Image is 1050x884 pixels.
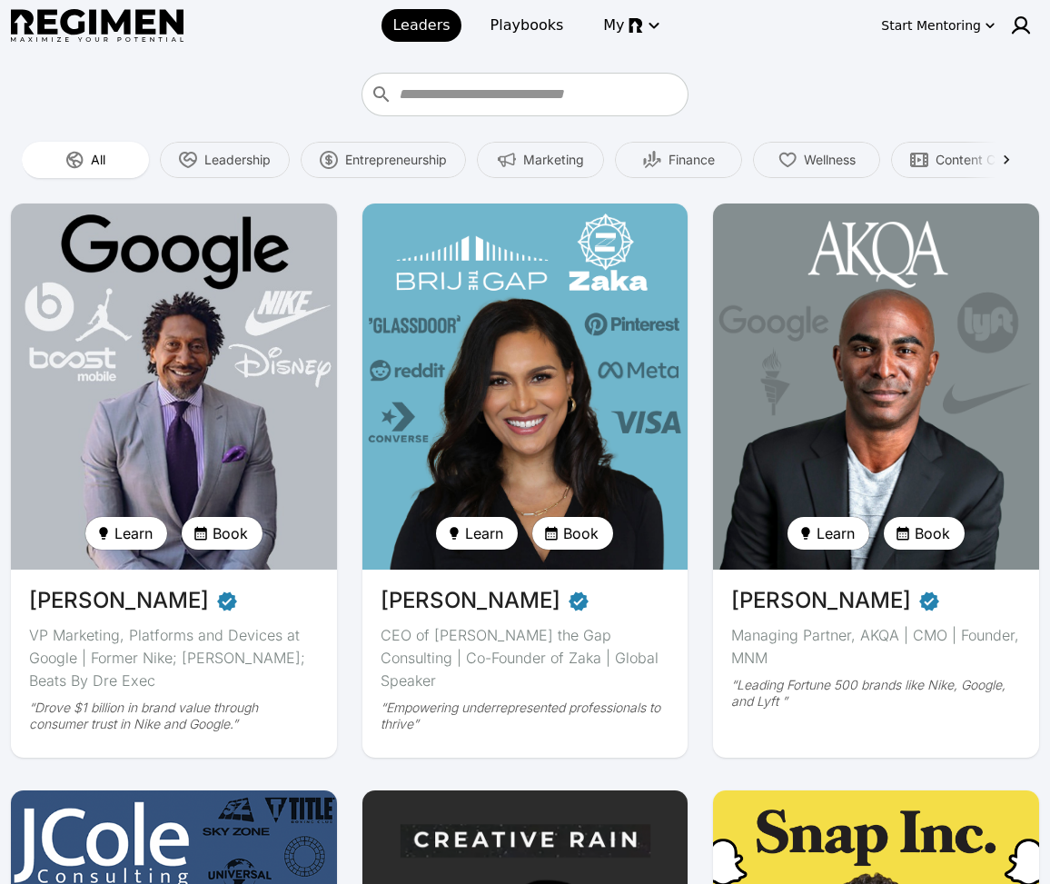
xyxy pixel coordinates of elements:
img: avatar of Jabari Hearn [713,204,1039,570]
div: Who do you want to learn from? [362,73,688,116]
a: Leaders [381,9,461,42]
button: Finance [615,142,742,178]
span: Verified partner - Jabari Hearn [918,584,940,617]
div: CEO of [PERSON_NAME] the Gap Consulting | Co-Founder of Zaka | Global Speaker [381,624,670,692]
img: Wellness [778,151,797,169]
button: Book [884,517,965,550]
img: user icon [1010,15,1032,36]
button: Leadership [160,142,290,178]
button: Book [532,517,613,550]
span: [PERSON_NAME] [29,584,209,617]
button: My [592,9,668,42]
div: “Leading Fortune 500 brands like Nike, Google, and Lyft ” [731,677,1021,710]
img: Content Creation [910,151,928,169]
div: Start Mentoring [881,16,981,35]
button: Wellness [753,142,880,178]
span: Leadership [204,151,271,169]
div: Managing Partner, AKQA | CMO | Founder, MNM [731,624,1021,670]
div: “Empowering underrepresented professionals to thrive” [381,700,670,732]
img: Marketing [498,151,516,169]
img: All [65,151,84,169]
span: Learn [817,522,855,544]
span: Learn [114,522,153,544]
span: Book [213,522,248,544]
button: All [22,142,149,178]
span: [PERSON_NAME] [731,584,911,617]
button: Learn [85,517,167,550]
img: avatar of Devika Brij [362,204,688,570]
img: Regimen logo [11,9,183,43]
span: Marketing [523,151,584,169]
span: Wellness [804,151,856,169]
button: Learn [436,517,518,550]
span: Book [563,522,599,544]
button: Book [182,517,262,550]
button: Entrepreneurship [301,142,466,178]
span: [PERSON_NAME] [381,584,560,617]
button: Marketing [477,142,604,178]
span: Finance [669,151,715,169]
img: Leadership [179,151,197,169]
span: All [91,151,105,169]
span: Verified partner - Devika Brij [568,584,589,617]
button: Start Mentoring [877,11,999,40]
span: My [603,15,624,36]
span: Verified partner - Daryl Butler [216,584,238,617]
span: Playbooks [490,15,564,36]
a: Playbooks [480,9,575,42]
button: Learn [787,517,869,550]
img: Finance [643,151,661,169]
div: “Drove $1 billion in brand value through consumer trust in Nike and Google.” [29,700,319,732]
div: VP Marketing, Platforms and Devices at Google | Former Nike; [PERSON_NAME]; Beats By Dre Exec [29,624,319,692]
span: Book [915,522,950,544]
img: Entrepreneurship [320,151,338,169]
span: Content Creation [936,151,1036,169]
img: avatar of Daryl Butler [11,204,337,570]
span: Learn [465,522,503,544]
span: Entrepreneurship [345,151,447,169]
span: Leaders [392,15,450,36]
